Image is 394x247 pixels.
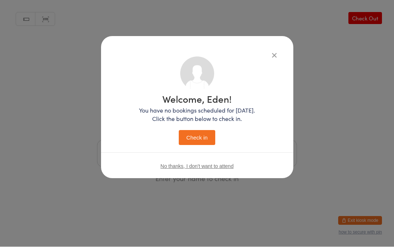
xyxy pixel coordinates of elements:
h1: Welcome, Eden! [139,94,255,104]
button: No thanks, I don't want to attend [161,164,233,169]
p: You have no bookings scheduled for [DATE]. Click the button below to check in. [139,106,255,123]
button: Check in [179,130,215,145]
img: no_photo.png [180,57,214,91]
